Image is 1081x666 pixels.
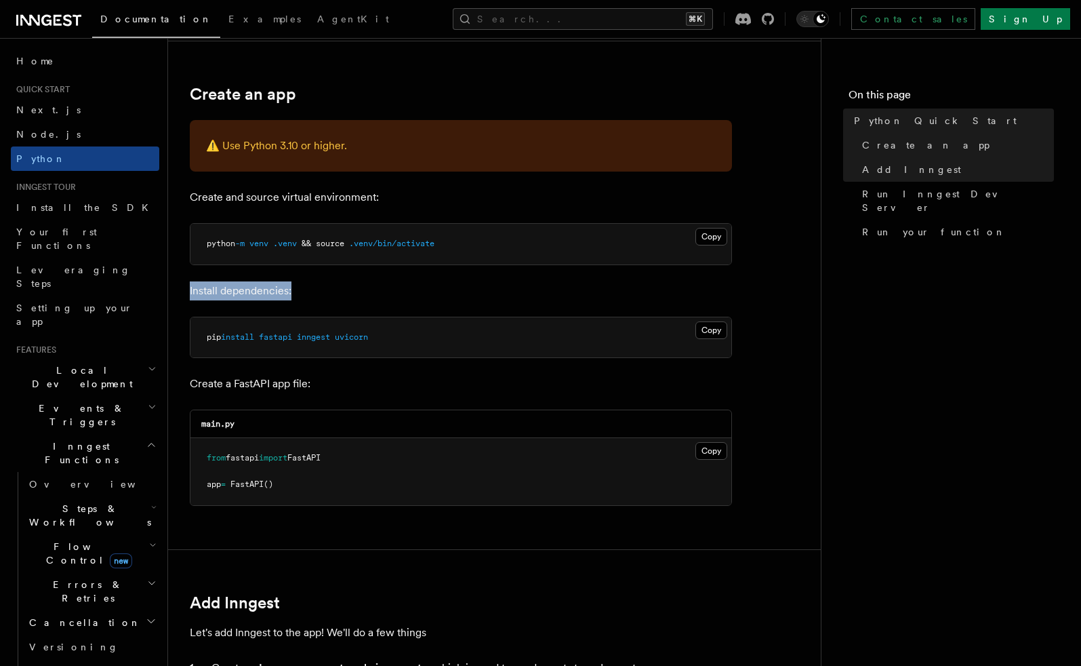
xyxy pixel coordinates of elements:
[297,332,330,342] span: inngest
[851,8,975,30] a: Contact sales
[110,553,132,568] span: new
[11,122,159,146] a: Node.js
[16,153,66,164] span: Python
[317,14,389,24] span: AgentKit
[24,578,147,605] span: Errors & Retries
[24,496,159,534] button: Steps & Workflows
[11,258,159,296] a: Leveraging Steps
[24,635,159,659] a: Versioning
[335,332,368,342] span: uvicorn
[190,593,280,612] a: Add Inngest
[11,195,159,220] a: Install the SDK
[854,114,1017,128] span: Python Quick Start
[857,220,1054,244] a: Run your function
[11,49,159,73] a: Home
[221,332,254,342] span: install
[857,182,1054,220] a: Run Inngest Dev Server
[695,228,727,246] button: Copy
[228,14,301,24] span: Examples
[24,572,159,610] button: Errors & Retries
[11,364,148,391] span: Local Development
[16,265,131,289] span: Leveraging Steps
[206,136,716,155] p: ⚠️ Use Python 3.10 or higher.
[249,239,268,248] span: venv
[11,182,76,193] span: Inngest tour
[190,188,732,207] p: Create and source virtual environment:
[11,439,146,467] span: Inngest Functions
[190,85,296,104] a: Create an app
[207,479,221,489] span: app
[316,239,344,248] span: source
[29,642,119,652] span: Versioning
[11,98,159,122] a: Next.js
[11,434,159,472] button: Inngest Functions
[190,281,732,300] p: Install dependencies:
[24,502,151,529] span: Steps & Workflows
[207,332,221,342] span: pip
[24,472,159,496] a: Overview
[302,239,311,248] span: &&
[16,104,81,115] span: Next.js
[11,401,148,429] span: Events & Triggers
[92,4,220,38] a: Documentation
[11,84,70,95] span: Quick start
[207,453,226,463] span: from
[24,540,149,567] span: Flow Control
[220,4,309,37] a: Examples
[190,623,732,642] p: Let's add Inngest to the app! We'll do a few things
[16,202,157,213] span: Install the SDK
[309,4,397,37] a: AgentKit
[862,163,961,176] span: Add Inngest
[207,239,235,248] span: python
[862,225,1006,239] span: Run your function
[11,146,159,171] a: Python
[16,302,133,327] span: Setting up your app
[273,239,297,248] span: .venv
[24,610,159,635] button: Cancellation
[221,479,226,489] span: =
[201,419,234,429] code: main.py
[796,11,829,27] button: Toggle dark mode
[190,374,732,393] p: Create a FastAPI app file:
[226,453,259,463] span: fastapi
[230,479,264,489] span: FastAPI
[11,358,159,396] button: Local Development
[849,87,1054,109] h4: On this page
[16,129,81,140] span: Node.js
[695,442,727,460] button: Copy
[453,8,713,30] button: Search...⌘K
[11,345,56,355] span: Features
[259,332,292,342] span: fastapi
[24,534,159,572] button: Flow Controlnew
[11,396,159,434] button: Events & Triggers
[857,133,1054,157] a: Create an app
[16,54,54,68] span: Home
[857,157,1054,182] a: Add Inngest
[235,239,245,248] span: -m
[24,616,141,629] span: Cancellation
[100,14,212,24] span: Documentation
[29,479,169,490] span: Overview
[695,321,727,339] button: Copy
[686,12,705,26] kbd: ⌘K
[981,8,1070,30] a: Sign Up
[264,479,273,489] span: ()
[862,187,1054,214] span: Run Inngest Dev Server
[862,138,990,152] span: Create an app
[16,227,97,251] span: Your first Functions
[849,109,1054,133] a: Python Quick Start
[11,220,159,258] a: Your first Functions
[349,239,434,248] span: .venv/bin/activate
[287,453,321,463] span: FastAPI
[259,453,287,463] span: import
[11,296,159,334] a: Setting up your app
